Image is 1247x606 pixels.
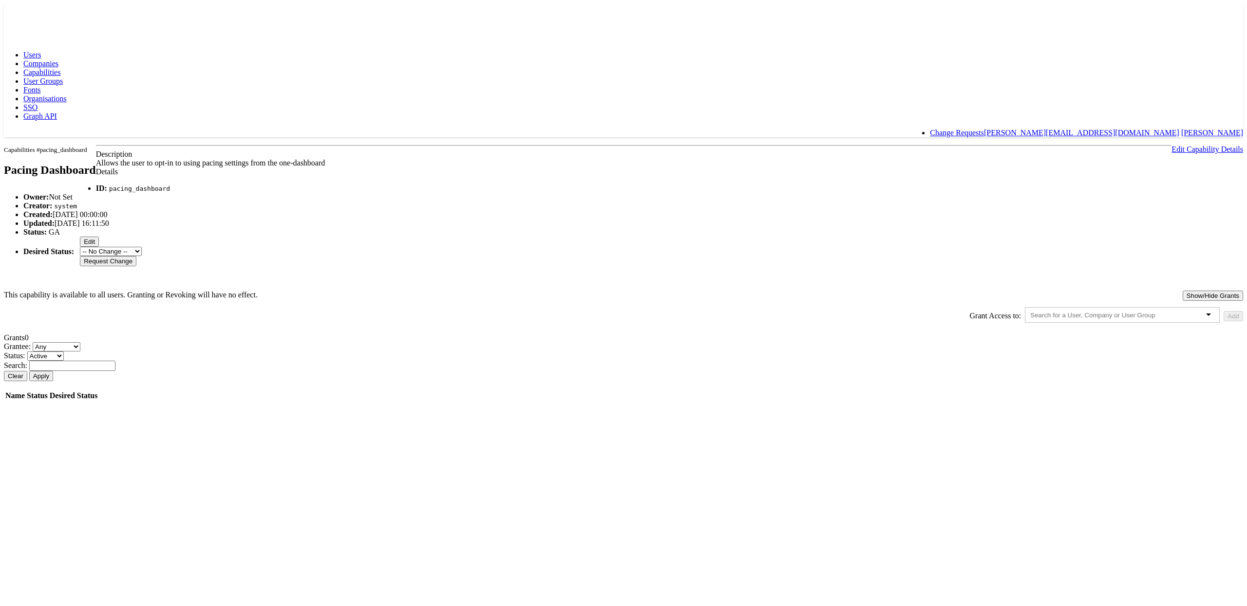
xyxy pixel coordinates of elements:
[23,219,55,227] b: Updated:
[1030,312,1172,319] input: Search for a User, Company or User Group
[29,371,53,381] button: Apply
[23,112,57,120] a: Graph API
[4,361,27,369] span: Search:
[4,167,1243,176] div: Details
[4,371,27,381] button: Clear
[25,333,29,342] span: 0
[23,103,38,111] a: SSO
[970,312,1021,320] label: Grant Access to:
[80,256,136,266] input: Request Change
[4,150,1243,159] div: Description
[930,129,984,137] a: Change Requests
[23,193,49,201] b: Owner:
[49,391,98,401] th: Desired Status
[4,159,1243,167] div: Allows the user to opt-in to using pacing settings from the one-dashboard
[109,185,170,192] code: pacing_dashboard
[23,77,63,85] a: User Groups
[23,59,58,68] a: Companies
[23,210,53,219] b: Created:
[4,164,96,177] h2: Pacing Dashboard
[23,193,1243,202] li: Not Set
[4,342,31,350] span: Grantee:
[23,228,47,236] b: Status:
[23,219,1243,228] li: [DATE] 16:11:50
[984,129,1179,137] a: [PERSON_NAME][EMAIL_ADDRESS][DOMAIN_NAME]
[23,202,52,210] b: Creator:
[23,94,67,103] a: Organisations
[1181,129,1243,137] a: [PERSON_NAME]
[1171,145,1243,153] a: Edit Capability Details
[4,351,25,360] span: Status:
[4,291,1243,299] p: This capability is available to all users. Granting or Revoking will have no effect.
[23,68,60,76] a: Capabilities
[26,391,48,401] th: Status
[80,237,99,247] button: Edit
[96,184,107,192] b: ID:
[1224,311,1243,321] button: Add
[1183,291,1243,301] button: Show/Hide Grants
[54,202,77,210] code: system
[4,333,1243,342] div: Grants
[23,247,74,256] b: Desired Status:
[5,391,25,401] th: Name
[49,228,60,236] span: GA
[4,146,87,153] small: Capabilities #pacing_dashboard
[23,86,41,94] a: Fonts
[23,51,41,59] a: Users
[23,210,1243,219] li: [DATE] 00:00:00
